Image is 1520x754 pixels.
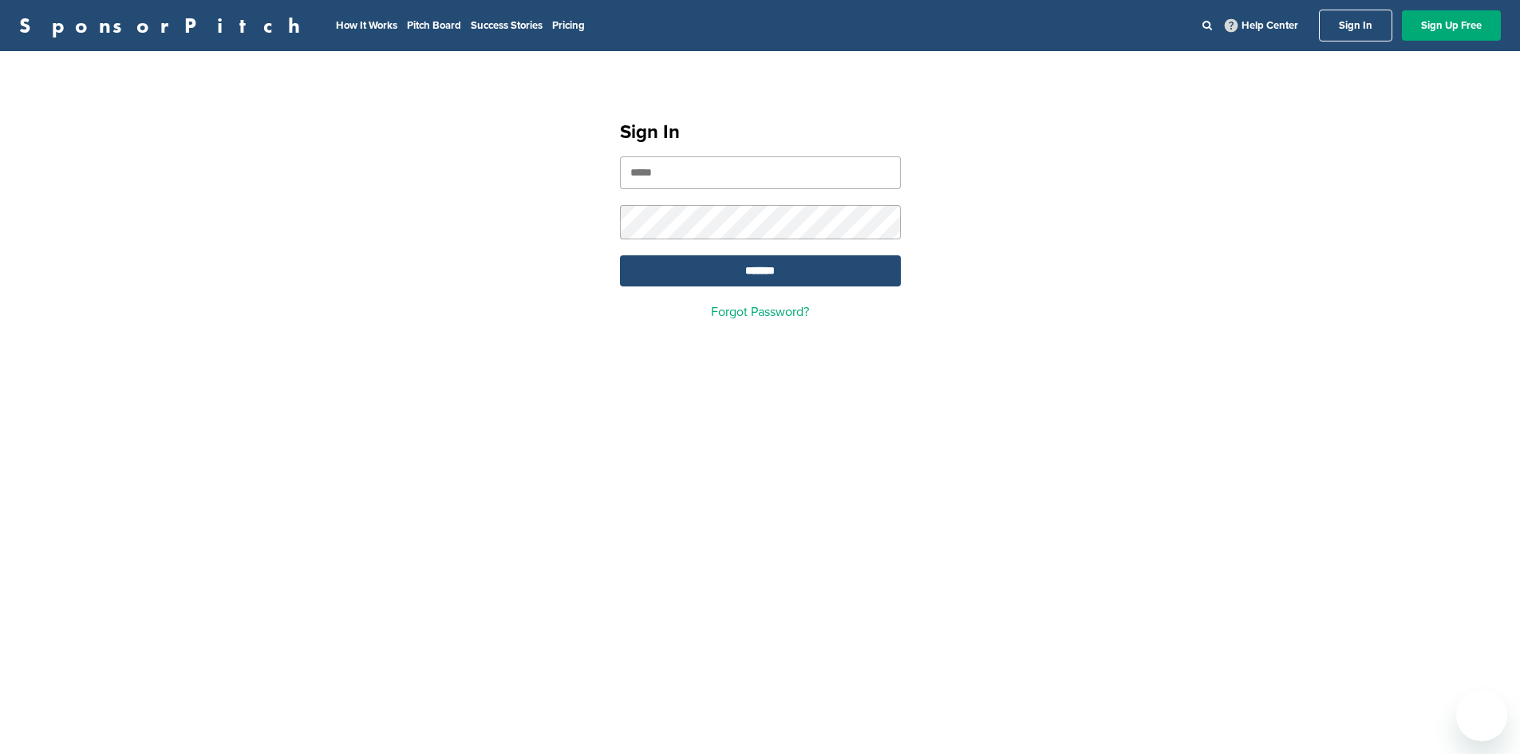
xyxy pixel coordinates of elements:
[1456,690,1507,741] iframe: Button to launch messaging window
[711,304,809,320] a: Forgot Password?
[552,19,585,32] a: Pricing
[336,19,397,32] a: How It Works
[1319,10,1392,41] a: Sign In
[19,15,310,36] a: SponsorPitch
[407,19,461,32] a: Pitch Board
[471,19,543,32] a: Success Stories
[1222,16,1301,35] a: Help Center
[620,118,901,147] h1: Sign In
[1402,10,1501,41] a: Sign Up Free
